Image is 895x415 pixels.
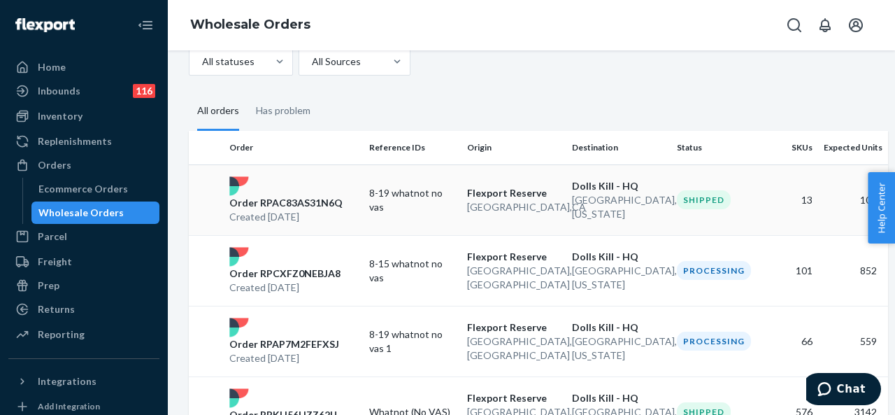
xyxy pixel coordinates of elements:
[769,131,818,164] th: SKUs
[229,247,249,267] img: flexport logo
[38,84,80,98] div: Inbounds
[131,11,159,39] button: Close Navigation
[369,328,456,356] p: 8-19 whatnot no vas 1
[677,332,751,351] div: Processing
[15,18,75,32] img: Flexport logo
[133,84,155,98] div: 116
[8,274,159,297] a: Prep
[38,328,85,342] div: Reporting
[38,302,75,316] div: Returns
[229,281,341,295] p: Created [DATE]
[31,202,160,224] a: Wholesale Orders
[461,131,566,164] th: Origin
[38,134,112,148] div: Replenishments
[179,5,322,45] ol: breadcrumbs
[8,323,159,346] a: Reporting
[229,267,341,281] p: Order RPCXFZ0NEBJA8
[224,131,364,164] th: Order
[8,225,159,248] a: Parcel
[38,230,67,244] div: Parcel
[38,255,72,269] div: Freight
[229,176,249,196] img: flexport logo
[467,321,561,335] p: Flexport Reserve
[38,206,124,220] div: Wholesale Orders
[229,351,339,365] p: Created [DATE]
[8,130,159,153] a: Replenishments
[467,186,561,200] p: Flexport Reserve
[572,250,666,264] p: Dolls Kill - HQ
[8,56,159,78] a: Home
[467,264,561,292] p: [GEOGRAPHIC_DATA] , [GEOGRAPHIC_DATA]
[806,373,881,408] iframe: Opens a widget where you can chat to one of our agents
[38,279,59,293] div: Prep
[677,261,751,280] div: Processing
[369,257,456,285] p: 8-15 whatnot no vas
[229,337,339,351] p: Order RPAP7M2FEFXSJ
[38,400,100,412] div: Add Integration
[572,391,666,405] p: Dolls Kill - HQ
[190,17,310,32] a: Wholesale Orders
[572,335,666,363] p: [GEOGRAPHIC_DATA] , [US_STATE]
[467,335,561,363] p: [GEOGRAPHIC_DATA] , [GEOGRAPHIC_DATA]
[38,374,96,388] div: Integrations
[256,92,310,129] div: Has problem
[38,158,71,172] div: Orders
[229,388,249,408] img: flexport logo
[38,109,83,123] div: Inventory
[229,318,249,337] img: flexport logo
[38,60,66,74] div: Home
[467,250,561,264] p: Flexport Reserve
[677,190,731,209] div: Shipped
[310,55,312,69] input: All Sources
[818,164,888,235] td: 105
[780,11,808,39] button: Open Search Box
[364,131,461,164] th: Reference IDs
[769,235,818,306] td: 101
[197,92,239,131] div: All orders
[572,193,666,221] p: [GEOGRAPHIC_DATA] , [US_STATE]
[31,178,160,200] a: Ecommerce Orders
[229,210,343,224] p: Created [DATE]
[572,264,666,292] p: [GEOGRAPHIC_DATA] , [US_STATE]
[38,182,128,196] div: Ecommerce Orders
[818,131,888,164] th: Expected Units
[467,200,561,214] p: [GEOGRAPHIC_DATA] , CA
[201,55,202,69] input: All statuses
[769,306,818,377] td: 66
[8,80,159,102] a: Inbounds116
[8,154,159,176] a: Orders
[8,370,159,393] button: Integrations
[868,172,895,244] button: Help Center
[671,131,769,164] th: Status
[811,11,839,39] button: Open notifications
[566,131,671,164] th: Destination
[8,251,159,273] a: Freight
[818,306,888,377] td: 559
[769,164,818,235] td: 13
[818,235,888,306] td: 852
[8,105,159,127] a: Inventory
[467,391,561,405] p: Flexport Reserve
[842,11,870,39] button: Open account menu
[8,398,159,415] a: Add Integration
[369,186,456,214] p: 8-19 whatnot no vas
[8,298,159,321] a: Returns
[229,196,343,210] p: Order RPAC83AS31N6Q
[572,321,666,335] p: Dolls Kill - HQ
[572,179,666,193] p: Dolls Kill - HQ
